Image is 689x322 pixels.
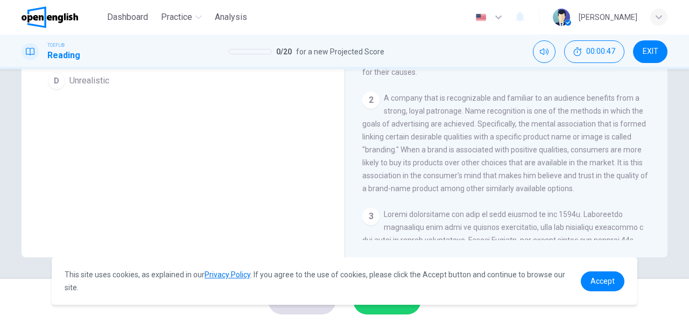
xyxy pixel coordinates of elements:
span: This site uses cookies, as explained in our . If you agree to the use of cookies, please click th... [65,270,565,292]
button: Analysis [210,8,251,27]
h1: Reading [47,49,80,62]
img: Profile picture [553,9,570,26]
span: Practice [161,11,192,24]
a: OpenEnglish logo [22,6,103,28]
button: Practice [157,8,206,27]
span: 00:00:47 [586,47,615,56]
a: Privacy Policy [205,270,250,279]
div: Hide [564,40,624,63]
span: Analysis [215,11,247,24]
span: for a new Projected Score [296,45,384,58]
span: Unrealistic [69,74,109,87]
div: [PERSON_NAME] [579,11,637,24]
img: OpenEnglish logo [22,6,78,28]
div: 2 [362,92,379,109]
div: 3 [362,208,379,225]
span: Accept [590,277,615,285]
div: Mute [533,40,556,63]
span: 0 / 20 [276,45,292,58]
span: A company that is recognizable and familiar to an audience benefits from a strong, loyal patronag... [362,94,648,193]
div: D [48,72,65,89]
button: 00:00:47 [564,40,624,63]
button: Dashboard [103,8,152,27]
span: EXIT [643,47,658,56]
button: EXIT [633,40,667,63]
span: Dashboard [107,11,148,24]
div: cookieconsent [52,257,637,305]
a: dismiss cookie message [581,271,624,291]
span: TOEFL® [47,41,65,49]
button: DUnrealistic [43,67,323,94]
img: en [474,13,488,22]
